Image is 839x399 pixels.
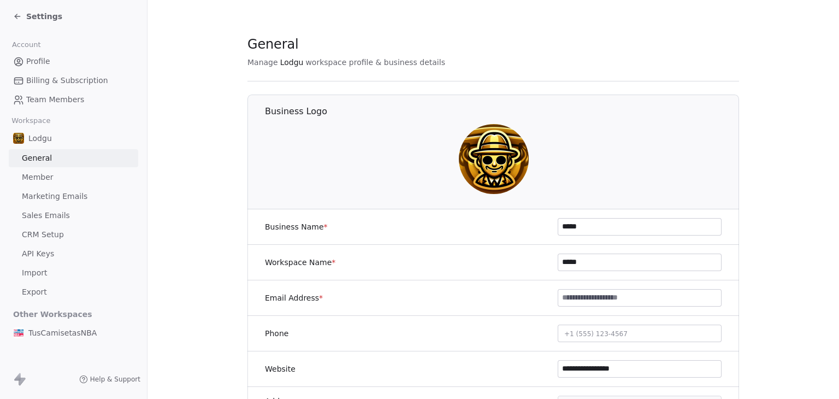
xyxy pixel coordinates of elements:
span: Import [22,267,47,279]
span: Settings [26,11,62,22]
span: Marketing Emails [22,191,87,202]
span: Export [22,286,47,298]
label: Email Address [265,292,323,303]
label: Phone [265,328,288,339]
span: Member [22,172,54,183]
span: General [247,36,299,52]
a: Billing & Subscription [9,72,138,90]
a: CRM Setup [9,226,138,244]
span: Help & Support [90,375,140,384]
span: Account [7,37,45,53]
a: Sales Emails [9,207,138,225]
label: Workspace Name [265,257,335,268]
span: CRM Setup [22,229,64,240]
label: Website [265,363,296,374]
span: Workspace [7,113,55,129]
a: Team Members [9,91,138,109]
label: Business Name [265,221,328,232]
span: TusCamisetasNBA [28,327,97,338]
span: Billing & Subscription [26,75,108,86]
h1: Business Logo [265,105,740,118]
span: Team Members [26,94,84,105]
span: +1 (555) 123-4567 [564,330,628,338]
a: Member [9,168,138,186]
a: Export [9,283,138,301]
span: Lodgu [28,133,52,144]
img: tuscamisetasnba.jpg [13,327,24,338]
span: Manage [247,57,278,68]
img: 11819-team-41f5ab92d1aa1d4a7d2caa24ea397e1f.png [13,133,24,144]
span: General [22,152,52,164]
span: API Keys [22,248,54,260]
img: 11819-team-41f5ab92d1aa1d4a7d2caa24ea397e1f.png [459,124,529,194]
a: Profile [9,52,138,71]
span: Lodgu [280,57,304,68]
span: Other Workspaces [9,306,97,323]
a: Settings [13,11,62,22]
span: Profile [26,56,50,67]
a: General [9,149,138,167]
span: workspace profile & business details [305,57,445,68]
button: +1 (555) 123-4567 [558,325,722,342]
a: Import [9,264,138,282]
a: Marketing Emails [9,187,138,206]
a: Help & Support [79,375,140,384]
a: API Keys [9,245,138,263]
span: Sales Emails [22,210,70,221]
